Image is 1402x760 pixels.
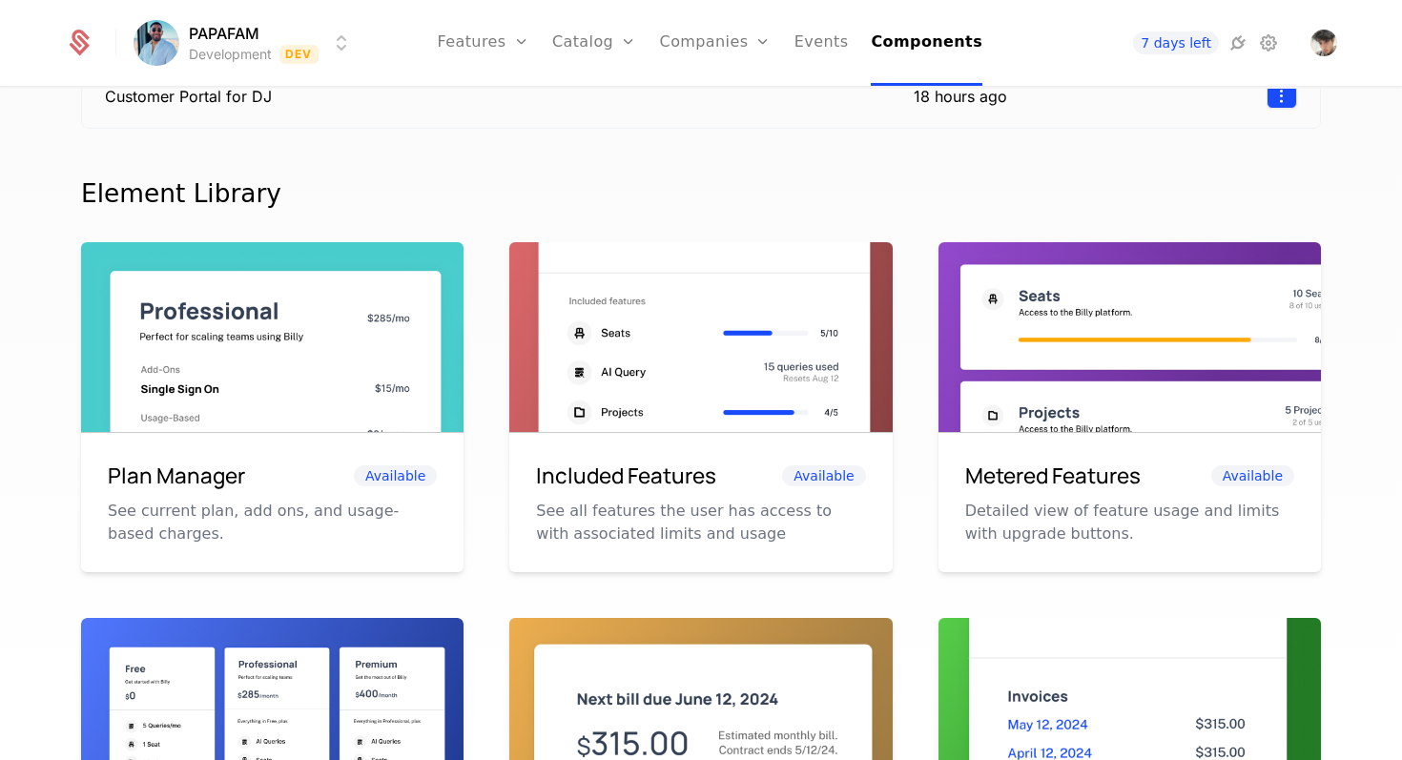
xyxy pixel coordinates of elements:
span: Dev [279,45,319,64]
button: Open user button [1310,30,1337,56]
h6: Plan Manager [108,460,245,492]
span: Available [782,465,865,486]
p: See all features the user has access to with associated limits and usage [536,500,865,545]
button: Select environment [139,22,353,64]
img: Ritesh [1310,30,1337,56]
div: Element Library [81,175,1321,213]
span: PAPAFAM [189,22,259,45]
a: Settings [1257,31,1280,54]
span: Available [354,465,437,486]
span: Available [1211,465,1294,486]
img: PAPAFAM [134,20,179,66]
td: Customer Portal for DJ [82,65,891,128]
div: Development [189,45,272,64]
a: Integrations [1227,31,1249,54]
p: Detailed view of feature usage and limits with upgrade buttons. [965,500,1294,545]
h6: Included Features [536,460,716,492]
h6: Metered Features [965,460,1141,492]
p: See current plan, add ons, and usage-based charges. [108,500,437,545]
a: 7 days left [1133,31,1219,54]
button: Select action [1267,84,1297,109]
div: 18 hours ago [914,85,1007,108]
